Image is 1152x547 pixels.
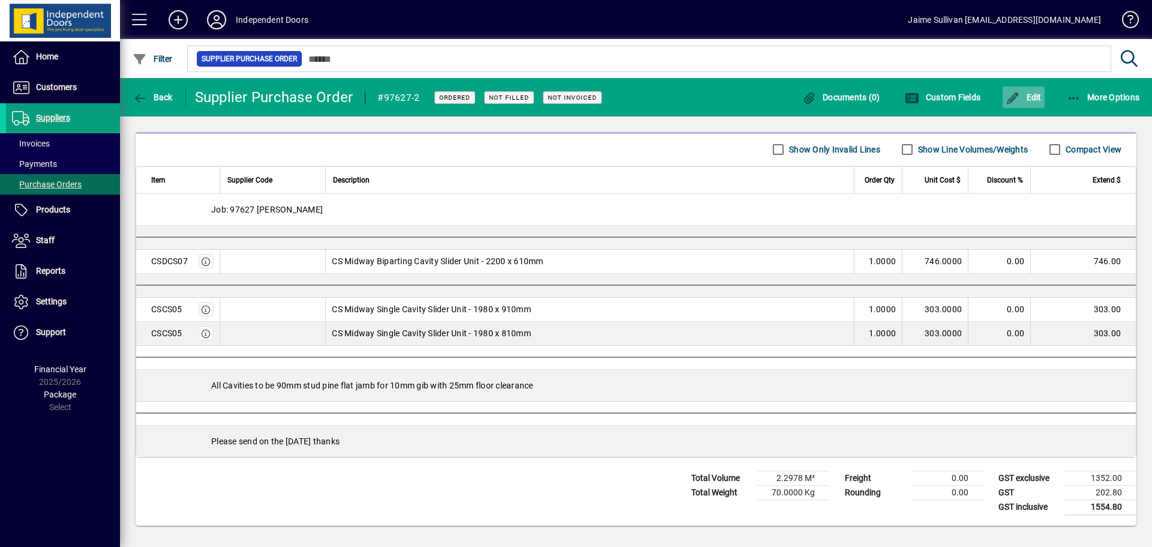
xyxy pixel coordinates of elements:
[1003,86,1045,108] button: Edit
[968,322,1030,346] td: 0.00
[36,52,58,61] span: Home
[854,250,902,274] td: 1.0000
[908,10,1101,29] div: Jaime Sullivan [EMAIL_ADDRESS][DOMAIN_NAME]
[151,303,182,315] div: CSCS05
[1030,250,1136,274] td: 746.00
[136,370,1136,401] div: All Cavities to be 90mm stud pine flat jamb for 10mm gib with 25mm floor clearance
[1064,485,1136,500] td: 202.80
[6,42,120,72] a: Home
[236,10,308,29] div: Independent Doors
[36,82,77,92] span: Customers
[6,318,120,348] a: Support
[151,255,188,267] div: CSDCS07
[968,298,1030,322] td: 0.00
[36,205,70,214] span: Products
[12,139,50,148] span: Invoices
[130,86,176,108] button: Back
[685,471,757,485] td: Total Volume
[439,94,470,101] span: Ordered
[854,322,902,346] td: 1.0000
[34,364,86,374] span: Financial Year
[902,86,983,108] button: Custom Fields
[839,471,911,485] td: Freight
[12,159,57,169] span: Payments
[1030,322,1136,346] td: 303.00
[6,154,120,174] a: Payments
[6,133,120,154] a: Invoices
[332,303,531,315] span: CS Midway Single Cavity Slider Unit - 1980 x 910mm
[1064,86,1143,108] button: More Options
[6,174,120,195] a: Purchase Orders
[151,174,166,187] span: Item
[902,298,968,322] td: 303.0000
[865,174,895,187] span: Order Qty
[136,426,1136,457] div: Please send on the [DATE] thanks
[968,250,1030,274] td: 0.00
[159,9,197,31] button: Add
[332,327,531,339] span: CS Midway Single Cavity Slider Unit - 1980 x 810mm
[787,144,880,156] label: Show Only Invalid Lines
[902,322,968,346] td: 303.0000
[6,195,120,225] a: Products
[6,73,120,103] a: Customers
[36,113,70,122] span: Suppliers
[911,485,983,500] td: 0.00
[1063,144,1121,156] label: Compact View
[1067,92,1140,102] span: More Options
[757,471,829,485] td: 2.2978 M³
[685,485,757,500] td: Total Weight
[902,250,968,274] td: 746.0000
[36,297,67,306] span: Settings
[905,92,980,102] span: Custom Fields
[332,255,543,267] span: CS Midway Biparting Cavity Slider Unit - 2200 x 610mm
[6,226,120,256] a: Staff
[802,92,880,102] span: Documents (0)
[799,86,883,108] button: Documents (0)
[333,174,370,187] span: Description
[12,180,82,189] span: Purchase Orders
[195,88,353,107] div: Supplier Purchase Order
[1064,500,1136,515] td: 1554.80
[839,485,911,500] td: Rounding
[377,88,419,107] div: #97627-2
[6,256,120,286] a: Reports
[916,144,1028,156] label: Show Line Volumes/Weights
[992,485,1064,500] td: GST
[197,9,236,31] button: Profile
[120,86,186,108] app-page-header-button: Back
[911,471,983,485] td: 0.00
[1006,92,1042,102] span: Edit
[133,92,173,102] span: Back
[757,485,829,500] td: 70.0000 Kg
[992,471,1064,485] td: GST exclusive
[987,174,1023,187] span: Discount %
[36,327,66,337] span: Support
[1030,298,1136,322] td: 303.00
[227,174,272,187] span: Supplier Code
[36,235,55,245] span: Staff
[44,390,76,399] span: Package
[36,266,65,276] span: Reports
[130,48,176,70] button: Filter
[1113,2,1137,41] a: Knowledge Base
[548,94,597,101] span: Not Invoiced
[151,327,182,339] div: CSCS05
[854,298,902,322] td: 1.0000
[1093,174,1121,187] span: Extend $
[133,54,173,64] span: Filter
[136,194,1136,225] div: Job: 97627 [PERSON_NAME]
[1064,471,1136,485] td: 1352.00
[992,500,1064,515] td: GST inclusive
[202,53,297,65] span: Supplier Purchase Order
[489,94,529,101] span: Not Filled
[925,174,961,187] span: Unit Cost $
[6,287,120,317] a: Settings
